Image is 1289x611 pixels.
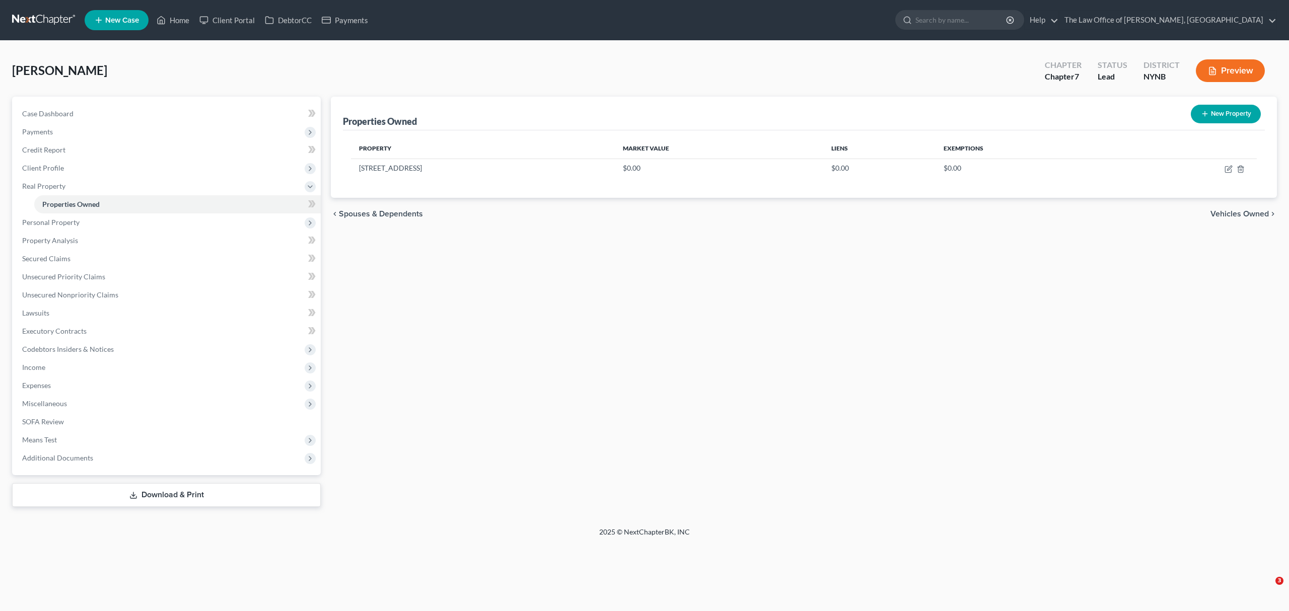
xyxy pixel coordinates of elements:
input: Search by name... [915,11,1008,29]
a: Credit Report [14,141,321,159]
div: Chapter [1045,59,1082,71]
span: Payments [22,127,53,136]
span: Unsecured Nonpriority Claims [22,290,118,299]
div: Lead [1098,71,1127,83]
a: Properties Owned [34,195,321,213]
th: Liens [823,138,936,159]
a: Client Portal [194,11,260,29]
span: Property Analysis [22,236,78,245]
a: Home [152,11,194,29]
a: Payments [317,11,373,29]
span: Codebtors Insiders & Notices [22,345,114,353]
th: Property [351,138,615,159]
span: Additional Documents [22,453,93,462]
a: Download & Print [12,483,321,507]
a: Help [1025,11,1058,29]
div: Chapter [1045,71,1082,83]
a: Secured Claims [14,250,321,268]
span: 3 [1275,577,1283,585]
td: [STREET_ADDRESS] [351,159,615,178]
span: Means Test [22,435,57,444]
span: Unsecured Priority Claims [22,272,105,281]
button: New Property [1191,105,1261,123]
span: Credit Report [22,145,65,154]
span: Properties Owned [42,200,100,208]
div: Status [1098,59,1127,71]
button: Preview [1196,59,1265,82]
span: Vehicles Owned [1210,210,1269,218]
span: Client Profile [22,164,64,172]
button: chevron_left Spouses & Dependents [331,210,423,218]
th: Exemptions [936,138,1122,159]
span: 7 [1075,71,1079,81]
span: Spouses & Dependents [339,210,423,218]
a: Property Analysis [14,232,321,250]
a: Executory Contracts [14,322,321,340]
span: Executory Contracts [22,327,87,335]
span: Personal Property [22,218,80,226]
a: The Law Office of [PERSON_NAME], [GEOGRAPHIC_DATA] [1059,11,1276,29]
a: Case Dashboard [14,105,321,123]
span: Income [22,363,45,371]
span: Case Dashboard [22,109,74,118]
td: $0.00 [615,159,823,178]
a: DebtorCC [260,11,317,29]
div: 2025 © NextChapterBK, INC [357,527,932,545]
th: Market Value [615,138,823,159]
div: District [1143,59,1180,71]
a: SOFA Review [14,413,321,431]
span: [PERSON_NAME] [12,63,107,78]
span: New Case [105,17,139,24]
span: Miscellaneous [22,399,67,408]
div: Properties Owned [343,115,417,127]
i: chevron_left [331,210,339,218]
span: Real Property [22,182,65,190]
a: Unsecured Priority Claims [14,268,321,286]
td: $0.00 [823,159,936,178]
iframe: Intercom live chat [1255,577,1279,601]
a: Unsecured Nonpriority Claims [14,286,321,304]
span: Secured Claims [22,254,70,263]
i: chevron_right [1269,210,1277,218]
span: SOFA Review [22,417,64,426]
span: Lawsuits [22,309,49,317]
button: Vehicles Owned chevron_right [1210,210,1277,218]
div: NYNB [1143,71,1180,83]
span: Expenses [22,381,51,390]
a: Lawsuits [14,304,321,322]
td: $0.00 [936,159,1122,178]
